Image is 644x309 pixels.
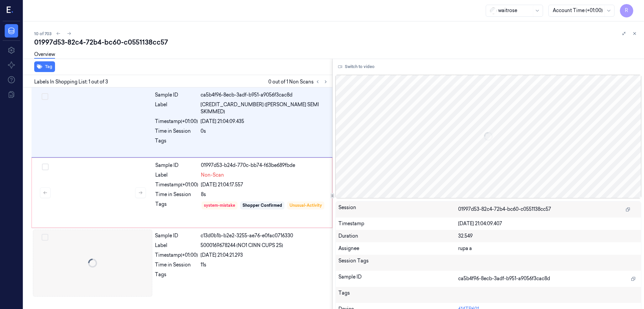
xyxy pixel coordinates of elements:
[155,191,198,198] div: Time in Session
[201,91,328,99] div: ca5b4f96-8ecb-3adf-b951-a9056f3cac8d
[458,245,638,252] div: rupa a
[42,164,49,170] button: Select row
[458,220,638,227] div: [DATE] 21:04:09.407
[201,191,328,198] div: 8s
[201,261,328,268] div: 11s
[201,172,224,179] span: Non-Scan
[155,242,198,249] div: Label
[289,202,322,208] div: Unusual-Activity
[155,261,198,268] div: Time in Session
[42,93,48,100] button: Select row
[155,232,198,239] div: Sample ID
[201,162,328,169] div: 01997d53-b24d-770c-bb74-f63be689fbde
[201,232,328,239] div: c13d0b1b-b2e2-3255-ae76-e0fac0716330
[338,220,459,227] div: Timestamp
[338,257,459,268] div: Session Tags
[201,242,283,249] span: 5000169678244 (NO1 CINN CUPS 2S)
[34,51,55,59] a: Overview
[338,233,459,240] div: Duration
[155,118,198,125] div: Timestamp (+01:00)
[620,4,633,17] button: R
[155,172,198,179] div: Label
[155,101,198,115] div: Label
[335,61,377,72] button: Switch to video
[268,78,330,86] span: 0 out of 1 Non Scans
[155,137,198,148] div: Tags
[201,128,328,135] div: 0s
[338,273,459,284] div: Sample ID
[201,101,328,115] span: [CREDIT_CARD_NUMBER] ([PERSON_NAME] SEMI SKIMMED)
[155,252,198,259] div: Timestamp (+01:00)
[204,202,235,208] div: system-mistake
[338,290,459,300] div: Tags
[458,233,638,240] div: 32.549
[34,78,108,85] span: Labels In Shopping List: 1 out of 3
[155,181,198,188] div: Timestamp (+01:00)
[458,275,550,282] span: ca5b4f96-8ecb-3adf-b951-a9056f3cac8d
[458,206,551,213] span: 01997d53-82c4-72b4-bc60-c0551138cc57
[155,91,198,99] div: Sample ID
[155,128,198,135] div: Time in Session
[34,61,55,72] button: Tag
[338,245,459,252] div: Assignee
[42,234,48,241] button: Select row
[34,31,52,37] span: 10 of 703
[201,118,328,125] div: [DATE] 21:04:09.435
[338,204,459,215] div: Session
[201,252,328,259] div: [DATE] 21:04:21.293
[201,181,328,188] div: [DATE] 21:04:17.557
[155,201,198,220] div: Tags
[34,38,639,47] div: 01997d53-82c4-72b4-bc60-c0551138cc57
[243,202,282,208] div: Shopper Confirmed
[155,162,198,169] div: Sample ID
[155,271,198,282] div: Tags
